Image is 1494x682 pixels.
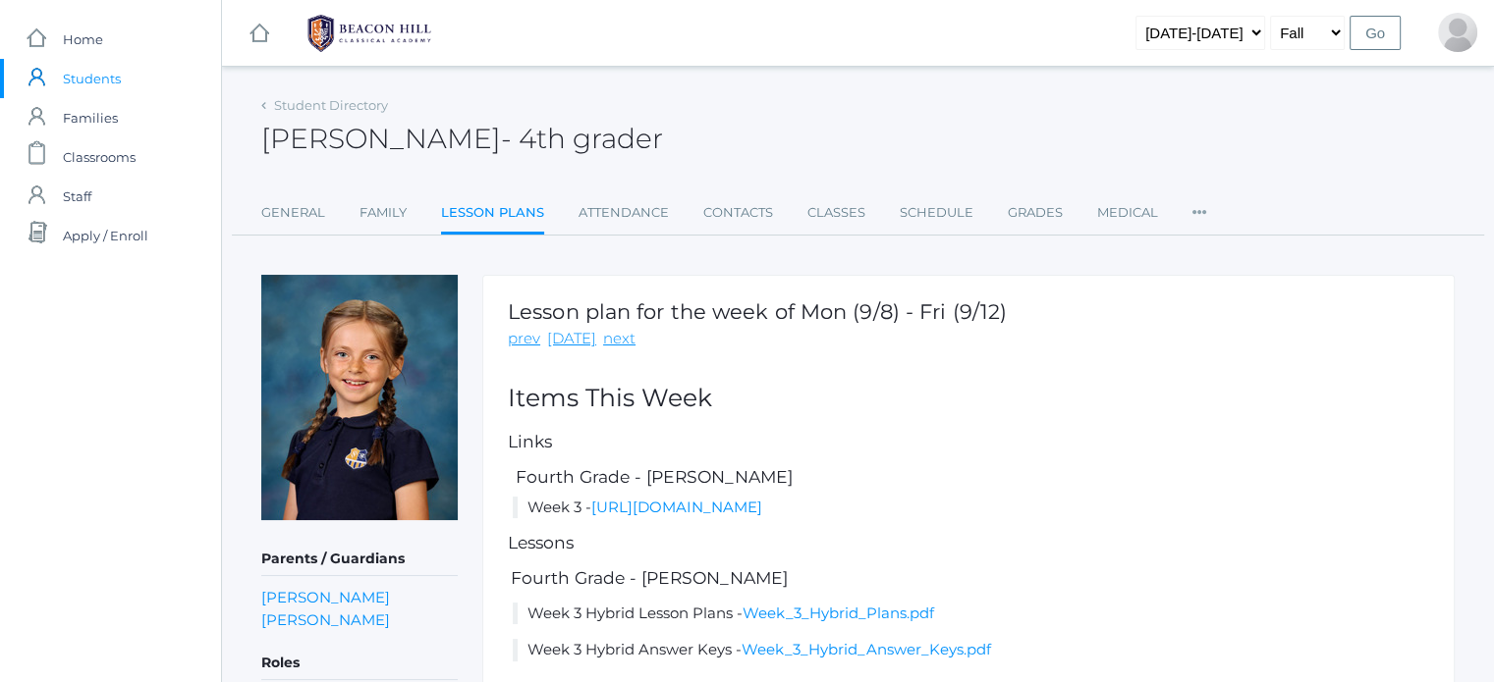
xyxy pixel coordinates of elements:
[1097,193,1158,233] a: Medical
[1350,16,1401,50] input: Go
[63,137,136,177] span: Classrooms
[360,193,407,233] a: Family
[63,216,148,255] span: Apply / Enroll
[579,193,669,233] a: Attendance
[63,20,103,59] span: Home
[261,193,325,233] a: General
[261,275,458,520] img: Savannah Little
[261,543,458,576] h5: Parents / Guardians
[1008,193,1063,233] a: Grades
[547,328,596,350] a: [DATE]
[296,9,443,58] img: BHCALogos-05-308ed15e86a5a0abce9b8dd61676a3503ac9727e845dece92d48e8588c001991.png
[508,433,1429,451] h5: Links
[743,603,934,622] a: Week_3_Hybrid_Plans.pdf
[63,98,118,137] span: Families
[513,603,1429,625] li: Week 3 Hybrid Lesson Plans -
[742,640,991,658] a: Week_3_Hybrid_Answer_Keys.pdf
[441,193,544,236] a: Lesson Plans
[501,122,663,155] span: - 4th grader
[63,59,121,98] span: Students
[603,328,636,350] a: next
[1438,13,1477,52] div: Alison Little
[261,124,663,154] h2: [PERSON_NAME]
[591,498,762,516] a: [URL][DOMAIN_NAME]
[508,300,1007,323] h1: Lesson plan for the week of Mon (9/8) - Fri (9/12)
[261,586,390,608] a: [PERSON_NAME]
[261,647,458,680] h5: Roles
[508,328,540,350] a: prev
[63,177,91,216] span: Staff
[513,497,1429,519] li: Week 3 -
[703,193,773,233] a: Contacts
[508,534,1429,552] h5: Lessons
[261,608,390,631] a: [PERSON_NAME]
[900,193,973,233] a: Schedule
[513,639,1429,661] li: Week 3 Hybrid Answer Keys -
[807,193,865,233] a: Classes
[508,385,1429,412] h2: Items This Week
[508,569,1429,588] h5: Fourth Grade - [PERSON_NAME]
[274,97,388,113] a: Student Directory
[513,468,1429,487] h5: Fourth Grade - [PERSON_NAME]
